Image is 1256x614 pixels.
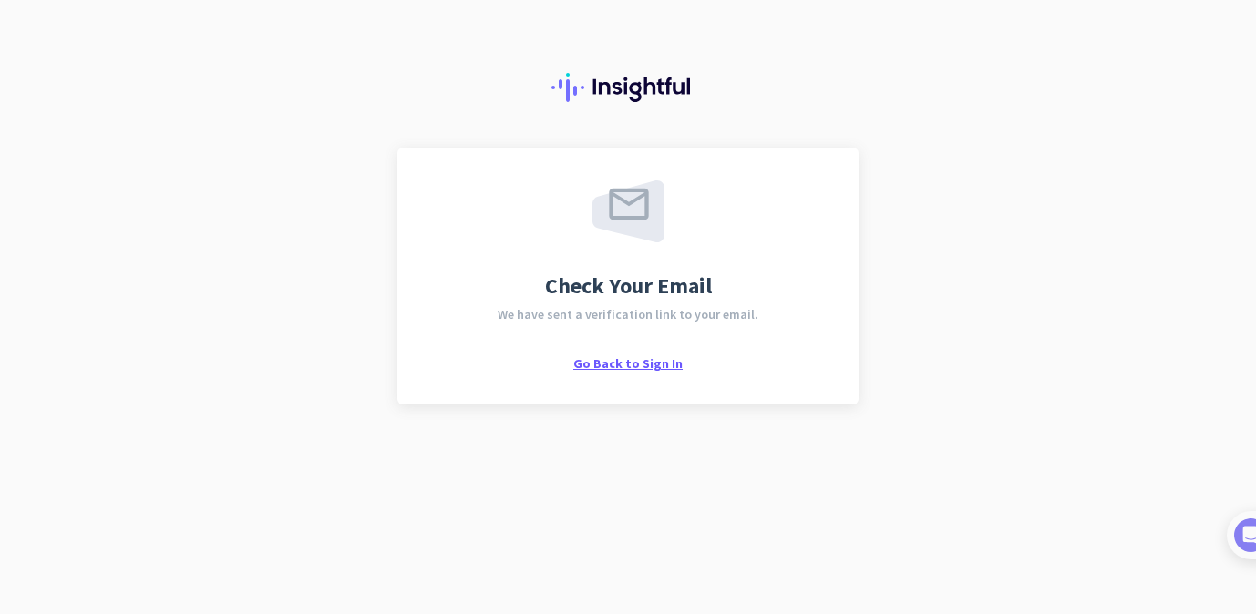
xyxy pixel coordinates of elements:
[498,308,758,321] span: We have sent a verification link to your email.
[592,180,664,242] img: email-sent
[573,355,683,372] span: Go Back to Sign In
[545,275,712,297] span: Check Your Email
[551,73,705,102] img: Insightful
